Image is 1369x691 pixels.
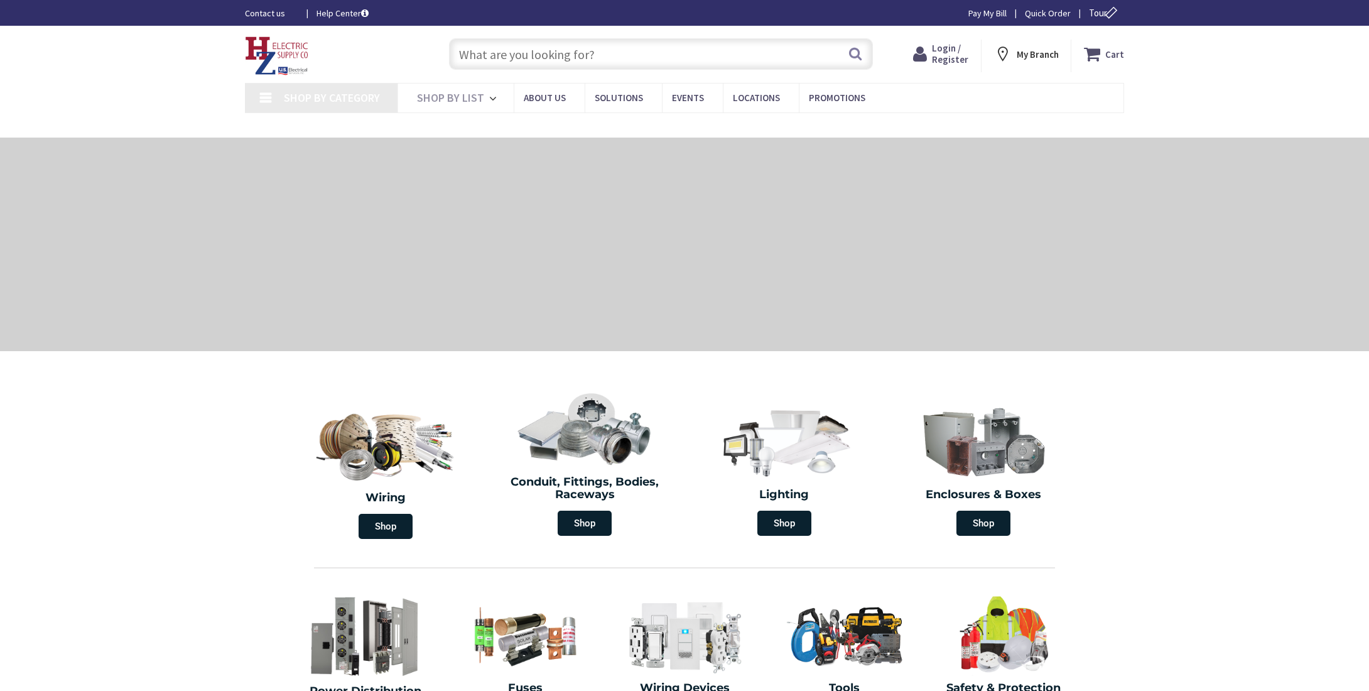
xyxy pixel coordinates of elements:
span: About Us [524,92,566,104]
span: Shop By Category [284,90,380,105]
h2: Wiring [292,492,479,504]
span: Shop [757,511,811,536]
span: Shop [956,511,1010,536]
a: Quick Order [1025,7,1071,19]
input: What are you looking for? [449,38,873,70]
span: Locations [733,92,780,104]
img: HZ Electric Supply [245,36,309,75]
span: Shop [558,511,612,536]
span: Promotions [809,92,865,104]
span: Solutions [595,92,643,104]
span: Login / Register [932,42,968,65]
a: Conduit, Fittings, Bodies, Raceways Shop [489,386,682,542]
a: Lighting Shop [688,398,881,542]
div: My Branch [994,43,1059,65]
h2: Lighting [694,489,875,501]
strong: Cart [1105,43,1124,65]
strong: My Branch [1017,48,1059,60]
a: Cart [1084,43,1124,65]
h2: Enclosures & Boxes [894,489,1074,501]
span: Shop [359,514,413,539]
a: Pay My Bill [968,7,1007,19]
a: Wiring Shop [286,398,485,545]
a: Enclosures & Boxes Shop [887,398,1081,542]
span: Shop By List [417,90,484,105]
a: Help Center [317,7,369,19]
h2: Conduit, Fittings, Bodies, Raceways [495,476,676,501]
a: Contact us [245,7,296,19]
a: Login / Register [913,43,968,65]
span: Events [672,92,704,104]
span: Tour [1089,7,1121,19]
